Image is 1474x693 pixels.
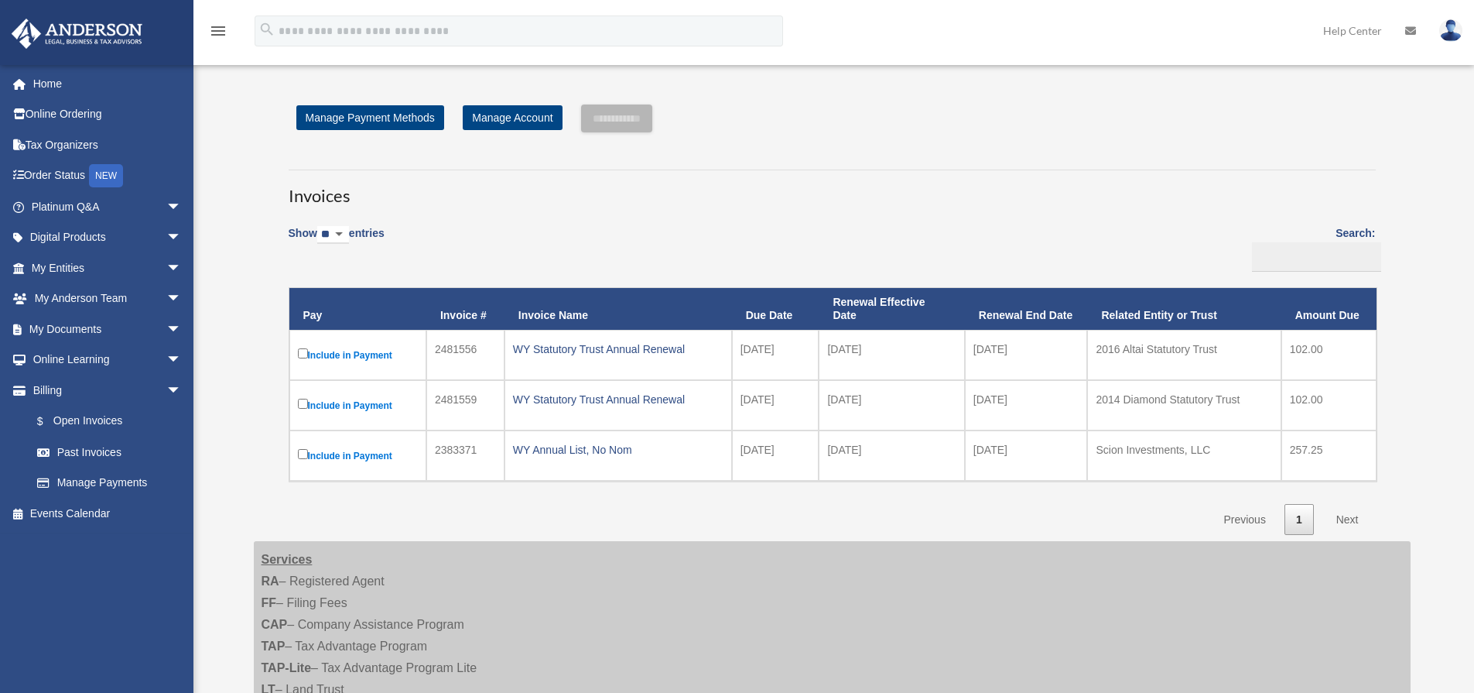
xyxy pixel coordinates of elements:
span: arrow_drop_down [166,314,197,345]
div: WY Statutory Trust Annual Renewal [513,389,723,410]
a: Online Learningarrow_drop_down [11,345,205,376]
td: 2481559 [426,380,504,431]
td: [DATE] [819,380,964,431]
a: Manage Payment Methods [296,105,444,130]
strong: FF [262,596,277,609]
a: Next [1325,504,1370,536]
a: Previous [1212,504,1277,536]
label: Show entries [289,224,385,259]
span: arrow_drop_down [166,375,197,407]
div: WY Statutory Trust Annual Renewal [513,338,723,360]
a: Order StatusNEW [11,160,205,192]
a: Billingarrow_drop_down [11,375,197,406]
select: Showentries [317,226,349,244]
td: 257.25 [1281,431,1377,481]
a: Events Calendar [11,498,205,529]
label: Include in Payment [298,446,418,465]
label: Include in Payment [298,345,418,365]
span: arrow_drop_down [166,345,197,376]
a: Past Invoices [22,437,197,468]
td: [DATE] [732,380,819,431]
a: Digital Productsarrow_drop_down [11,222,205,253]
a: My Entitiesarrow_drop_down [11,252,205,283]
th: Pay: activate to sort column descending [289,288,426,330]
a: $Open Invoices [22,406,190,437]
td: 102.00 [1281,330,1377,380]
td: [DATE] [965,330,1088,380]
th: Due Date: activate to sort column ascending [732,288,819,330]
input: Include in Payment [298,348,308,359]
span: arrow_drop_down [166,252,197,284]
td: 102.00 [1281,380,1377,431]
a: 1 [1284,504,1314,536]
h3: Invoices [289,170,1376,208]
span: $ [46,412,53,431]
a: Platinum Q&Aarrow_drop_down [11,191,205,222]
td: [DATE] [819,431,964,481]
td: Scion Investments, LLC [1087,431,1281,481]
td: [DATE] [965,431,1088,481]
td: [DATE] [732,431,819,481]
td: [DATE] [732,330,819,380]
th: Invoice Name: activate to sort column ascending [504,288,732,330]
td: [DATE] [819,330,964,380]
td: 2014 Diamond Statutory Trust [1087,380,1281,431]
a: My Documentsarrow_drop_down [11,314,205,345]
label: Search: [1247,224,1376,272]
strong: CAP [262,618,288,631]
td: 2481556 [426,330,504,380]
a: Home [11,68,205,99]
span: arrow_drop_down [166,222,197,254]
a: My Anderson Teamarrow_drop_down [11,283,205,314]
img: Anderson Advisors Platinum Portal [7,19,147,49]
strong: TAP [262,640,286,653]
strong: Services [262,553,313,566]
a: Online Ordering [11,99,205,130]
th: Renewal Effective Date: activate to sort column ascending [819,288,964,330]
th: Renewal End Date: activate to sort column ascending [965,288,1088,330]
div: NEW [89,164,123,187]
input: Include in Payment [298,399,308,409]
a: Manage Payments [22,468,197,499]
div: WY Annual List, No Nom [513,439,723,461]
label: Include in Payment [298,396,418,415]
i: search [258,21,275,38]
td: 2016 Altai Statutory Trust [1087,330,1281,380]
th: Related Entity or Trust: activate to sort column ascending [1087,288,1281,330]
span: arrow_drop_down [166,191,197,223]
input: Include in Payment [298,449,308,459]
a: Manage Account [463,105,562,130]
a: menu [209,27,227,40]
span: arrow_drop_down [166,283,197,315]
i: menu [209,22,227,40]
th: Amount Due: activate to sort column ascending [1281,288,1377,330]
a: Tax Organizers [11,129,205,160]
th: Invoice #: activate to sort column ascending [426,288,504,330]
input: Search: [1252,242,1381,272]
strong: RA [262,575,279,588]
strong: TAP-Lite [262,661,312,674]
td: [DATE] [965,380,1088,431]
img: User Pic [1439,19,1462,42]
td: 2383371 [426,431,504,481]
